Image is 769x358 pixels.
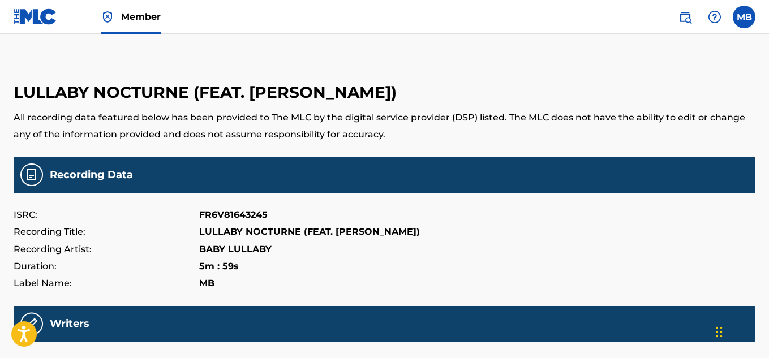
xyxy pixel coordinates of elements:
p: Recording Title: [14,223,199,240]
p: Recording Artist: [14,241,199,258]
p: 5m : 59s [199,258,239,275]
p: All recording data featured below has been provided to The MLC by the digital service provider (D... [14,109,755,144]
p: Duration: [14,258,199,275]
p: BABY LULLABY [199,241,272,258]
p: MB [199,275,214,292]
h5: Writers [50,317,89,330]
p: LULLABY NOCTURNE (FEAT. [PERSON_NAME]) [199,223,420,240]
img: Recording Data [20,163,43,186]
div: Help [703,6,726,28]
p: FR6V81643245 [199,206,268,223]
img: Recording Writers [20,312,43,335]
div: Widżet czatu [712,304,769,358]
div: User Menu [733,6,755,28]
p: ISRC: [14,206,199,223]
span: Member [121,10,161,23]
a: Public Search [674,6,697,28]
img: help [708,10,721,24]
div: Przeciągnij [716,315,723,349]
iframe: Chat Widget [712,304,769,358]
img: search [678,10,692,24]
img: Top Rightsholder [101,10,114,24]
h5: Recording Data [50,169,133,182]
img: MLC Logo [14,8,57,25]
h3: LULLABY NOCTURNE (FEAT. [PERSON_NAME]) [14,83,755,102]
p: Label Name: [14,275,199,292]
